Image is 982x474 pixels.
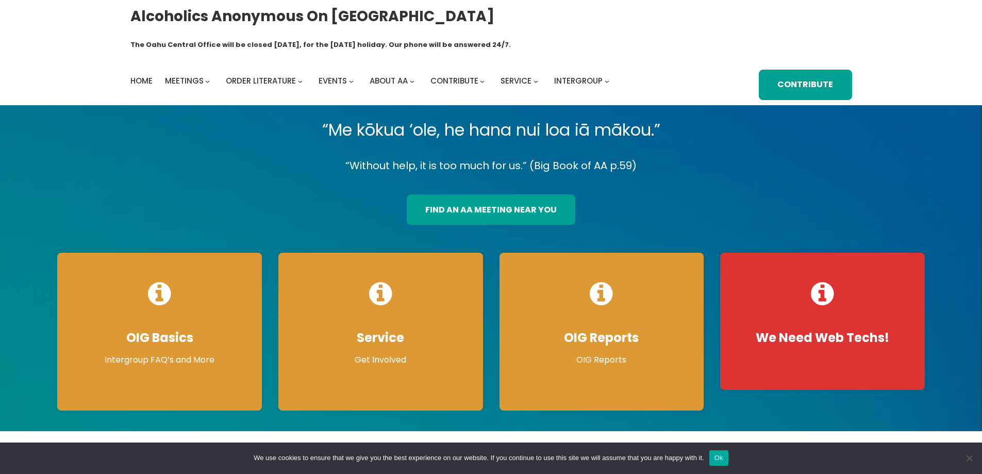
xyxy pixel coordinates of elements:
[289,330,473,346] h4: Service
[407,194,575,225] a: find an aa meeting near you
[370,74,408,88] a: About AA
[130,40,511,50] h1: The Oahu Central Office will be closed [DATE], for the [DATE] holiday. Our phone will be answered...
[534,79,538,84] button: Service submenu
[319,74,347,88] a: Events
[430,74,478,88] a: Contribute
[410,79,414,84] button: About AA submenu
[49,157,933,175] p: “Without help, it is too much for us.” (Big Book of AA p.59)
[349,79,354,84] button: Events submenu
[501,75,531,86] span: Service
[430,75,478,86] span: Contribute
[254,453,704,463] span: We use cookies to ensure that we give you the best experience on our website. If you continue to ...
[730,330,914,346] h4: We Need Web Techs!
[165,75,204,86] span: Meetings
[298,79,303,84] button: Order Literature submenu
[49,116,933,144] p: “Me kōkua ‘ole, he hana nui loa iā mākou.”
[226,75,296,86] span: Order Literature
[130,4,494,29] a: Alcoholics Anonymous on [GEOGRAPHIC_DATA]
[510,354,694,366] p: OIG Reports
[130,74,613,88] nav: Intergroup
[554,75,603,86] span: Intergroup
[759,70,852,100] a: Contribute
[501,74,531,88] a: Service
[165,74,204,88] a: Meetings
[605,79,609,84] button: Intergroup submenu
[205,79,210,84] button: Meetings submenu
[554,74,603,88] a: Intergroup
[130,75,153,86] span: Home
[130,74,153,88] a: Home
[510,330,694,346] h4: OIG Reports
[289,354,473,366] p: Get Involved
[370,75,408,86] span: About AA
[319,75,347,86] span: Events
[68,330,252,346] h4: OIG Basics
[68,354,252,366] p: Intergroup FAQ’s and More
[480,79,485,84] button: Contribute submenu
[964,453,974,463] span: No
[709,450,728,466] button: Ok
